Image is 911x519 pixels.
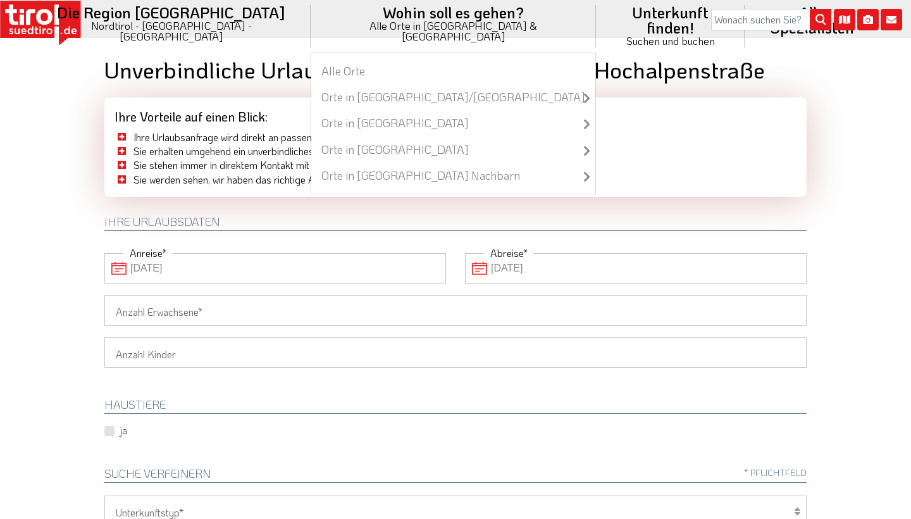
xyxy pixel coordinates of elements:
span: * Pflichtfeld [744,468,807,477]
li: Sie stehen immer in direktem Kontakt mit Ihrem Gastgeber. [115,158,796,172]
label: ja [120,423,127,437]
small: Alle Orte in [GEOGRAPHIC_DATA] & [GEOGRAPHIC_DATA] [326,20,581,42]
a: Orte in [GEOGRAPHIC_DATA] Nachbarn [311,163,595,189]
i: Fotogalerie [857,9,879,30]
li: Ihre Urlaubsanfrage wird direkt an passende Unterkünfte geschickt. [115,130,796,144]
h2: HAUSTIERE [104,399,807,414]
input: Wonach suchen Sie? [711,9,831,30]
i: Karte öffnen [834,9,855,30]
i: Kontakt [881,9,902,30]
div: Ihre Vorteile auf einen Blick: [104,97,807,130]
h1: Unverbindliche Urlaubsanfrage für: Timmelsjoch Hochalpenstraße [104,57,807,82]
a: Orte in [GEOGRAPHIC_DATA]/[GEOGRAPHIC_DATA] [311,84,595,110]
li: Sie erhalten umgehend ein unverbindliches, individuelles Urlaubsangebot - zum Bestpreis. [115,144,796,158]
h2: Suche verfeinern [104,468,807,483]
small: Suchen und buchen [611,35,729,46]
a: Orte in [GEOGRAPHIC_DATA] [311,110,595,136]
li: Sie werden sehen, wir haben das richtige Angebot für Sie! [115,173,796,187]
a: Orte in [GEOGRAPHIC_DATA] [311,137,595,163]
small: Nordtirol - [GEOGRAPHIC_DATA] - [GEOGRAPHIC_DATA] [47,20,295,42]
a: Alle Orte [311,58,595,84]
h2: Ihre Urlaubsdaten [104,216,807,231]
